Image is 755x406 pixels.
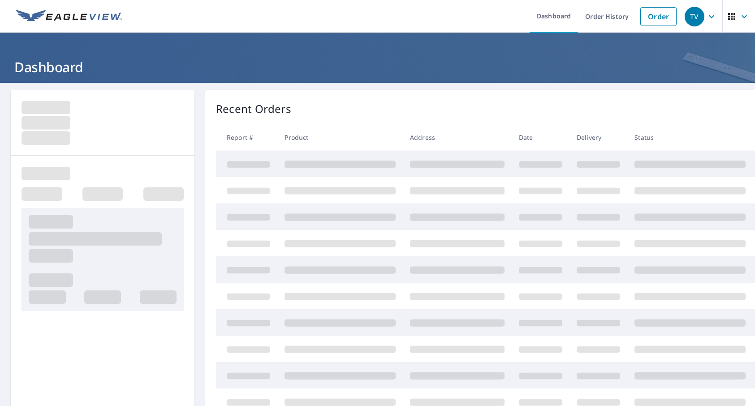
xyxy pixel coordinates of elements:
[627,124,753,151] th: Status
[216,101,291,117] p: Recent Orders
[569,124,627,151] th: Delivery
[277,124,403,151] th: Product
[16,10,122,23] img: EV Logo
[11,58,744,76] h1: Dashboard
[403,124,512,151] th: Address
[685,7,704,26] div: TV
[512,124,569,151] th: Date
[216,124,277,151] th: Report #
[640,7,677,26] a: Order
